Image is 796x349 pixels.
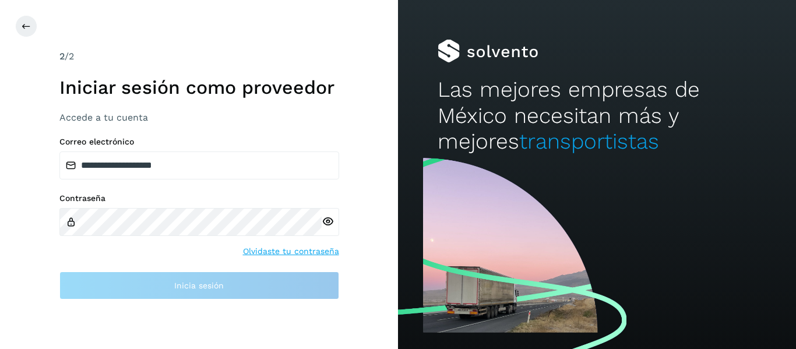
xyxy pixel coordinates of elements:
[243,245,339,258] a: Olvidaste tu contraseña
[438,77,756,154] h2: Las mejores empresas de México necesitan más y mejores
[519,129,659,154] span: transportistas
[59,137,339,147] label: Correo electrónico
[59,50,339,64] div: /2
[59,76,339,98] h1: Iniciar sesión como proveedor
[59,193,339,203] label: Contraseña
[174,281,224,290] span: Inicia sesión
[59,112,339,123] h3: Accede a tu cuenta
[59,272,339,299] button: Inicia sesión
[59,51,65,62] span: 2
